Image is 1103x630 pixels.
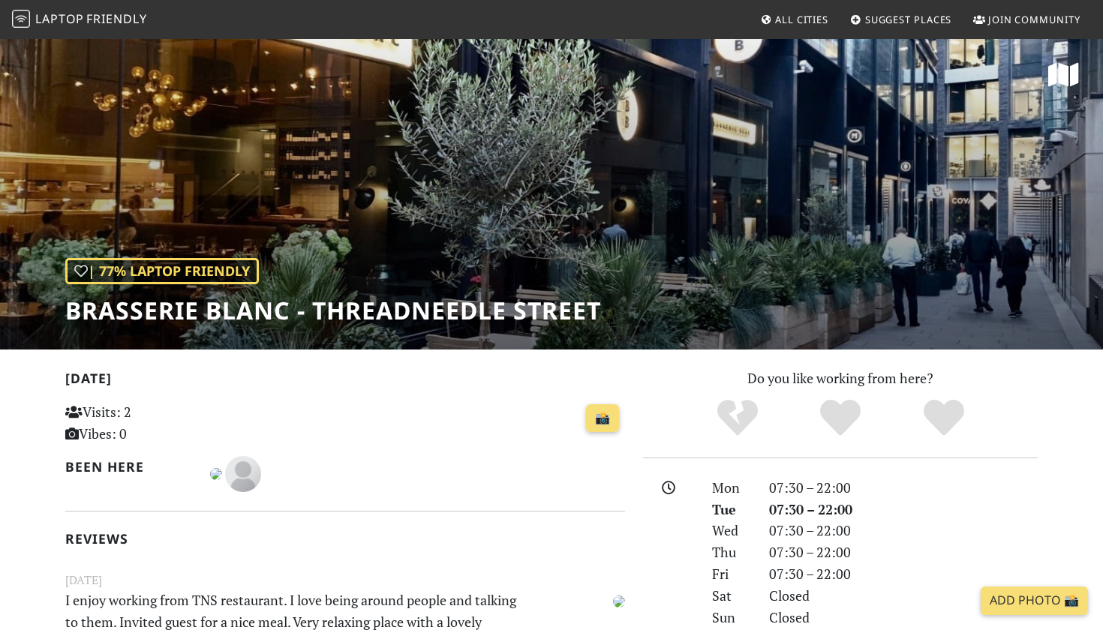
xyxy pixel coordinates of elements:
div: Closed [760,607,1047,628]
div: 07:30 – 22:00 [760,499,1047,520]
span: Jola Gantar [613,591,625,609]
div: Wed [703,520,760,541]
img: 1945-jola.jpg [210,468,222,480]
div: Closed [760,585,1047,607]
a: 📸 [586,404,619,433]
img: 1945-jola.jpg [613,595,625,607]
a: Add Photo 📸 [981,586,1088,615]
span: Laptop [35,10,84,27]
small: [DATE] [56,571,634,589]
span: Join Community [988,13,1080,26]
a: All Cities [754,6,834,33]
div: 07:30 – 22:00 [760,563,1047,585]
span: Suggest Places [865,13,952,26]
span: Friendly [86,10,146,27]
div: Fri [703,563,760,585]
h2: Been here [65,459,192,475]
div: | 77% Laptop Friendly [65,258,259,284]
div: Sun [703,607,760,628]
div: Mon [703,477,760,499]
div: Sat [703,585,760,607]
img: blank-535327c66bd565773addf3077783bbfce4b00ec00e9fd257753287c682c7fa38.png [225,456,261,492]
span: Amy Williams [225,463,261,481]
div: Yes [789,397,892,439]
div: Tue [703,499,760,520]
a: Join Community [967,6,1086,33]
p: Do you like working from here? [643,367,1038,389]
div: 07:30 – 22:00 [760,520,1047,541]
div: 07:30 – 22:00 [760,541,1047,563]
div: No [686,397,789,439]
div: 07:30 – 22:00 [760,477,1047,499]
div: Definitely! [892,397,996,439]
p: Visits: 2 Vibes: 0 [65,401,240,445]
h1: Brasserie Blanc - Threadneedle Street [65,296,601,325]
h2: [DATE] [65,370,625,392]
h2: Reviews [65,531,625,547]
a: Suggest Places [844,6,958,33]
div: Thu [703,541,760,563]
a: LaptopFriendly LaptopFriendly [12,7,147,33]
img: LaptopFriendly [12,10,30,28]
span: All Cities [775,13,828,26]
span: Jola Gantar [210,463,225,481]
